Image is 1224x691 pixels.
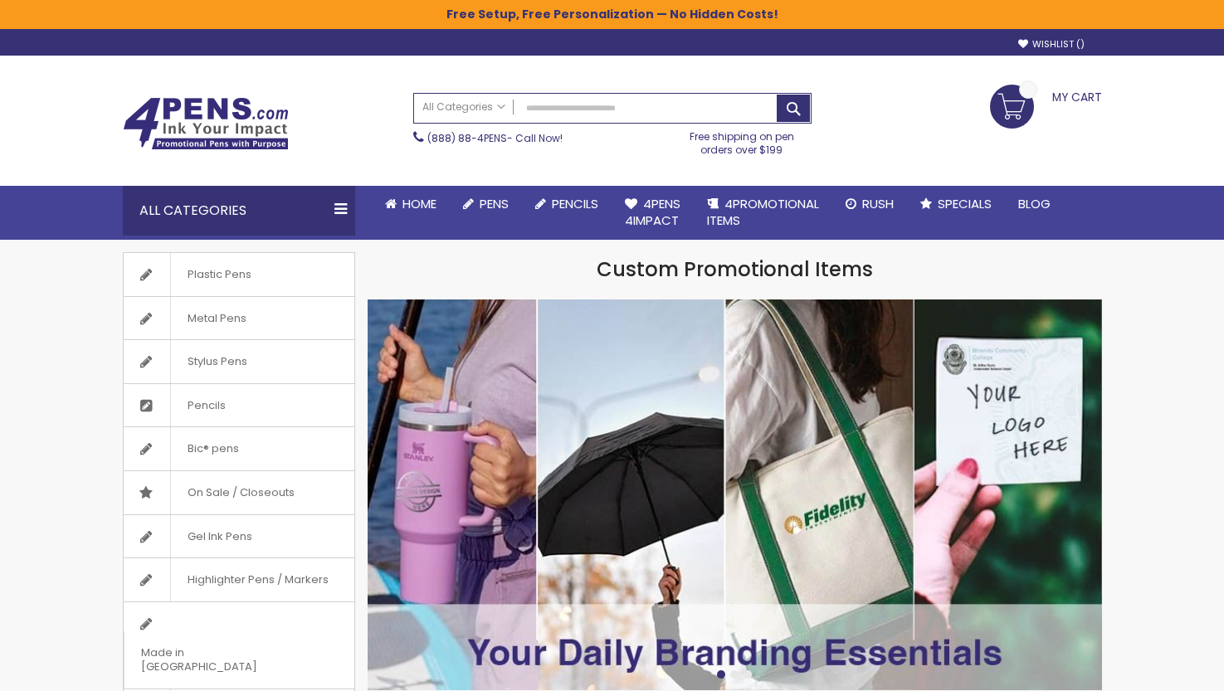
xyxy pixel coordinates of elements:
[124,602,354,689] a: Made in [GEOGRAPHIC_DATA]
[552,195,598,212] span: Pencils
[907,186,1005,222] a: Specials
[124,631,313,689] span: Made in [GEOGRAPHIC_DATA]
[170,427,256,470] span: Bic® pens
[402,195,436,212] span: Home
[522,186,612,222] a: Pencils
[124,471,354,514] a: On Sale / Closeouts
[480,195,509,212] span: Pens
[414,94,514,121] a: All Categories
[124,558,354,601] a: Highlighter Pens / Markers
[832,186,907,222] a: Rush
[170,558,345,601] span: Highlighter Pens / Markers
[124,427,354,470] a: Bic® pens
[170,340,264,383] span: Stylus Pens
[372,186,450,222] a: Home
[170,471,311,514] span: On Sale / Closeouts
[123,186,355,236] div: All Categories
[170,253,268,296] span: Plastic Pens
[427,131,507,145] a: (888) 88-4PENS
[862,195,894,212] span: Rush
[170,384,242,427] span: Pencils
[124,515,354,558] a: Gel Ink Pens
[367,299,1101,690] img: /
[170,297,263,340] span: Metal Pens
[123,97,289,150] img: 4Pens Custom Pens and Promotional Products
[124,340,354,383] a: Stylus Pens
[707,195,819,229] span: 4PROMOTIONAL ITEMS
[124,297,354,340] a: Metal Pens
[938,195,992,212] span: Specials
[368,256,1102,283] h1: Custom Promotional Items
[124,253,354,296] a: Plastic Pens
[1018,195,1051,212] span: Blog
[1005,186,1064,222] a: Blog
[1018,38,1085,51] a: Wishlist
[612,186,694,240] a: 4Pens4impact
[427,131,563,145] span: - Call Now!
[450,186,522,222] a: Pens
[694,186,832,240] a: 4PROMOTIONALITEMS
[170,515,269,558] span: Gel Ink Pens
[625,195,680,229] span: 4Pens 4impact
[124,384,354,427] a: Pencils
[672,124,812,157] div: Free shipping on pen orders over $199
[422,100,505,114] span: All Categories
